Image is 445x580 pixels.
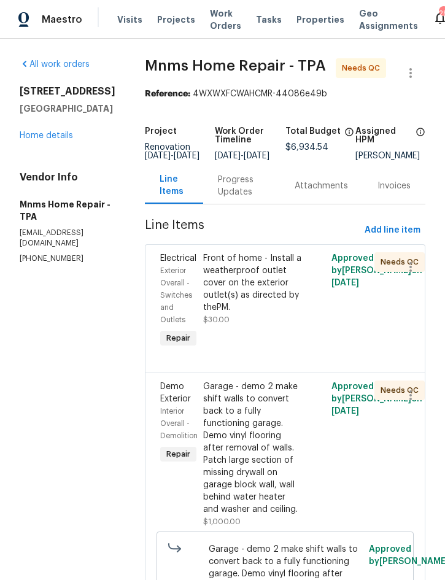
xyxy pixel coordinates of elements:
h5: Assigned HPM [355,127,412,144]
b: Reference: [145,90,190,98]
a: Home details [20,131,73,140]
a: All work orders [20,60,90,69]
span: Maestro [42,14,82,26]
h4: Vendor Info [20,171,115,184]
span: [DATE] [215,152,241,160]
div: [PERSON_NAME] [355,152,425,160]
span: $6,934.54 [285,143,328,152]
span: Needs QC [381,384,424,396]
h5: Mnms Home Repair - TPA [20,198,115,223]
span: Visits [117,14,142,26]
span: Repair [161,448,195,460]
span: [DATE] [244,152,269,160]
span: [DATE] [145,152,171,160]
span: Properties [296,14,344,26]
div: 4WXWXFCWAHCMR-44086e49b [145,88,425,100]
span: $30.00 [203,316,230,323]
div: Front of home - Install a weatherproof outlet cover on the exterior outlet(s) as directed by thePM. [203,252,303,314]
span: Approved by [PERSON_NAME] on [331,382,422,416]
h5: [GEOGRAPHIC_DATA] [20,102,115,115]
span: - [215,152,269,160]
div: Invoices [377,180,411,192]
span: Tasks [256,15,282,24]
span: Renovation [145,143,199,160]
span: The hpm assigned to this work order. [416,127,425,152]
span: [DATE] [174,152,199,160]
div: Line Items [160,173,188,198]
span: [DATE] [331,407,359,416]
span: Geo Assignments [359,7,418,32]
div: Attachments [295,180,348,192]
span: Exterior Overall - Switches and Outlets [160,267,192,323]
span: Line Items [145,219,360,242]
p: [PHONE_NUMBER] [20,253,115,264]
span: Work Orders [210,7,241,32]
h5: Total Budget [285,127,341,136]
span: Demo Exterior [160,382,191,403]
h5: Work Order Timeline [215,127,285,144]
span: Interior Overall - Demolition [160,408,198,439]
div: Progress Updates [218,174,265,198]
span: [DATE] [331,279,359,287]
span: Add line item [365,223,420,238]
span: Mnms Home Repair - TPA [145,58,326,73]
span: Repair [161,332,195,344]
span: Projects [157,14,195,26]
span: Electrical [160,254,196,263]
h2: [STREET_ADDRESS] [20,85,115,98]
p: [EMAIL_ADDRESS][DOMAIN_NAME] [20,228,115,249]
span: The total cost of line items that have been proposed by Opendoor. This sum includes line items th... [344,127,354,143]
span: - [145,152,199,160]
button: Add line item [360,219,425,242]
span: Approved by [PERSON_NAME] on [331,254,422,287]
span: Needs QC [381,256,424,268]
div: Garage - demo 2 make shift walls to convert back to a fully functioning garage. Demo vinyl floori... [203,381,303,516]
span: Needs QC [342,62,385,74]
h5: Project [145,127,177,136]
span: $1,000.00 [203,518,241,525]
